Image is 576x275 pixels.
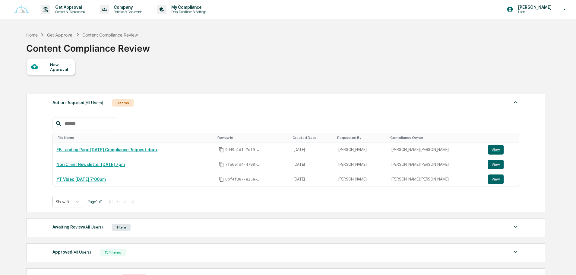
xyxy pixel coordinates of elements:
[513,10,555,14] p: Users
[225,177,261,182] span: 0bf4f387-e25e-429d-8c29-a2c0512bb23c
[217,136,288,140] div: Toggle SortBy
[388,172,484,187] td: [PERSON_NAME] [PERSON_NAME]
[56,162,125,167] a: Non Client Newsletter [DATE] 7pm
[84,225,103,229] span: (All Users)
[50,62,70,72] div: New Approval
[388,157,484,172] td: [PERSON_NAME] [PERSON_NAME]
[50,10,88,14] p: Content & Transactions
[225,147,261,152] span: 9d49a1d1-7df9-4f44-86b0-f5cd0260cb90
[488,160,504,169] button: View
[388,142,484,157] td: [PERSON_NAME] [PERSON_NAME]
[107,199,114,204] button: |<
[390,136,482,140] div: Toggle SortBy
[290,172,335,187] td: [DATE]
[488,174,515,184] a: View
[26,32,38,37] div: Home
[512,99,519,106] img: caret
[512,223,519,230] img: caret
[56,147,157,152] a: FB Landing Page [DATE] Compliance Request.docx
[488,145,504,155] button: View
[47,32,73,37] div: Get Approval
[488,174,504,184] button: View
[335,142,388,157] td: [PERSON_NAME]
[14,5,29,14] img: logo
[115,199,121,204] button: <
[84,100,103,105] span: (All Users)
[112,99,134,107] div: 3 Items
[56,177,106,182] a: YT Video [DATE] 7:00pm
[88,199,103,204] span: Page 1 of 1
[293,136,332,140] div: Toggle SortBy
[488,145,515,155] a: View
[82,32,138,37] div: Content Compliance Review
[219,147,224,152] span: Copy Id
[166,10,209,14] p: Data, Deadlines & Settings
[50,5,88,10] p: Get Approval
[58,136,213,140] div: Toggle SortBy
[100,249,126,256] div: 154 Items
[129,199,136,204] button: >|
[225,162,261,167] span: 7fa6efd4-4708-40e1-908e-0c443afb3dc4
[52,99,103,107] div: Action Required
[26,38,150,54] div: Content Compliance Review
[513,5,555,10] p: [PERSON_NAME]
[72,250,91,254] span: (All Users)
[488,160,515,169] a: View
[335,172,388,187] td: [PERSON_NAME]
[112,224,131,231] div: 1 Item
[109,5,145,10] p: Company
[290,157,335,172] td: [DATE]
[109,10,145,14] p: Policies & Documents
[52,223,103,231] div: Awaiting Review
[489,136,516,140] div: Toggle SortBy
[219,177,224,182] span: Copy Id
[290,142,335,157] td: [DATE]
[166,5,209,10] p: My Compliance
[337,136,385,140] div: Toggle SortBy
[512,248,519,255] img: caret
[52,248,91,256] div: Approved
[122,199,128,204] button: >
[335,157,388,172] td: [PERSON_NAME]
[219,162,224,167] span: Copy Id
